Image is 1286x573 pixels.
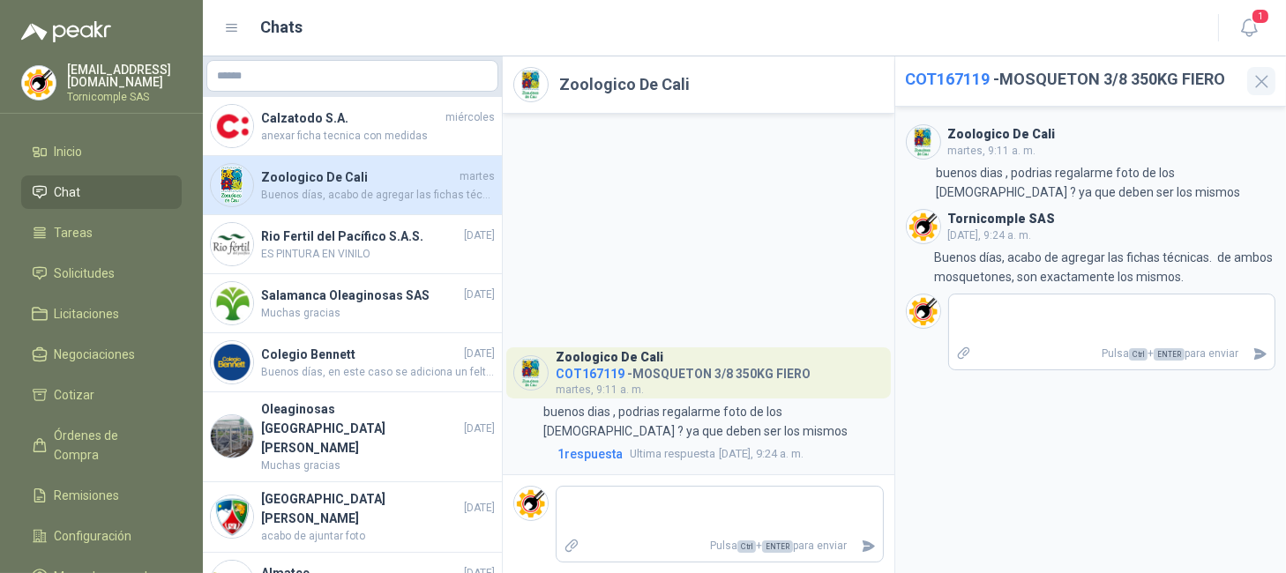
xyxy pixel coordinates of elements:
h4: Rio Fertil del Pacífico S.A.S. [261,227,460,246]
span: [DATE], 9:24 a. m. [630,445,804,463]
span: Chat [55,182,81,202]
a: Company LogoColegio Bennett[DATE]Buenos días, en este caso se adiciona un felte domicilio de $800... [203,333,502,392]
img: Company Logo [907,294,940,328]
img: Company Logo [211,341,253,383]
a: Tareas [21,216,182,249]
span: Ctrl [737,540,756,553]
p: buenos dias , podrias regalarme foto de los [DEMOGRAPHIC_DATA] ? ya que deben ser los mismos [543,402,883,441]
span: miércoles [445,109,495,126]
span: Muchas gracias [261,458,495,474]
span: Licitaciones [55,304,120,324]
a: Company LogoCalzatodo S.A.miércolesanexar ficha tecnica con medidas [203,97,502,156]
a: Company LogoOleaginosas [GEOGRAPHIC_DATA][PERSON_NAME][DATE]Muchas gracias [203,392,502,482]
img: Company Logo [211,282,253,324]
span: martes [460,168,495,185]
span: [DATE] [464,500,495,517]
span: Configuración [55,526,132,546]
img: Company Logo [211,223,253,265]
label: Adjuntar archivos [557,531,587,562]
img: Company Logo [514,356,548,390]
h4: Colegio Bennett [261,345,460,364]
a: Company Logo[GEOGRAPHIC_DATA][PERSON_NAME][DATE]acabo de ajuntar foto [203,482,502,553]
span: martes, 9:11 a. m. [948,145,1036,157]
span: [DATE] [464,420,495,437]
h1: Chats [261,15,303,40]
span: 1 [1251,8,1270,25]
span: Ultima respuesta [630,445,715,463]
span: [DATE] [464,227,495,244]
span: ENTER [762,540,793,553]
a: Licitaciones [21,297,182,331]
p: Pulsa + para enviar [587,531,854,562]
span: [DATE] [464,346,495,362]
h4: Calzatodo S.A. [261,108,442,128]
span: COT167119 [556,367,624,381]
p: Buenos días, acabo de agregar las fichas técnicas. de ambos mosquetones, son exactamente los mismos. [934,248,1275,286]
button: Enviar [1245,339,1275,369]
img: Company Logo [514,68,548,101]
span: Remisiones [55,486,120,505]
span: Muchas gracias [261,305,495,322]
a: Órdenes de Compra [21,419,182,472]
span: COT167119 [906,70,991,88]
img: Company Logo [22,66,56,100]
h4: - MOSQUETON 3/8 350KG FIERO [556,362,811,379]
img: Logo peakr [21,21,111,42]
a: Negociaciones [21,338,182,371]
span: ENTER [1154,348,1185,361]
a: Solicitudes [21,257,182,290]
a: Cotizar [21,378,182,412]
img: Company Logo [211,495,253,538]
a: Inicio [21,135,182,168]
img: Company Logo [907,125,940,159]
span: Ctrl [1129,348,1148,361]
a: Company LogoRio Fertil del Pacífico S.A.S.[DATE]ES PINTURA EN VINILO [203,215,502,274]
span: martes, 9:11 a. m. [556,383,644,396]
p: buenos dias , podrias regalarme foto de los [DEMOGRAPHIC_DATA] ? ya que deben ser los mismos [936,163,1275,202]
a: Configuración [21,519,182,553]
span: ES PINTURA EN VINILO [261,246,495,263]
h2: - MOSQUETON 3/8 350KG FIERO [906,67,1237,92]
span: Negociaciones [55,345,136,364]
a: Company LogoZoologico De CalimartesBuenos días, acabo de agregar las fichas técnicas. de ambos mo... [203,156,502,215]
img: Company Logo [211,164,253,206]
p: [EMAIL_ADDRESS][DOMAIN_NAME] [67,63,182,88]
span: Tareas [55,223,93,242]
img: Company Logo [514,487,548,520]
img: Company Logo [907,210,940,243]
span: anexar ficha tecnica con medidas [261,128,495,145]
h4: Zoologico De Cali [261,167,456,187]
span: [DATE], 9:24 a. m. [948,229,1032,242]
img: Company Logo [211,105,253,147]
h2: Zoologico De Cali [559,72,690,97]
h3: Zoologico De Cali [556,353,663,362]
h4: Salamanca Oleaginosas SAS [261,286,460,305]
a: 1respuestaUltima respuesta[DATE], 9:24 a. m. [554,444,884,464]
h4: [GEOGRAPHIC_DATA][PERSON_NAME] [261,489,460,528]
h3: Zoologico De Cali [948,130,1056,139]
h3: Tornicomple SAS [948,214,1056,224]
a: Company LogoSalamanca Oleaginosas SAS[DATE]Muchas gracias [203,274,502,333]
span: [DATE] [464,286,495,303]
button: Enviar [854,531,883,562]
span: Buenos días, en este caso se adiciona un felte domicilio de $8000 ya que no se cobraba si se comp... [261,364,495,381]
span: Inicio [55,142,83,161]
button: 1 [1233,12,1265,44]
a: Remisiones [21,479,182,512]
h4: Oleaginosas [GEOGRAPHIC_DATA][PERSON_NAME] [261,399,460,458]
span: 1 respuesta [557,444,623,464]
a: Chat [21,175,182,209]
span: acabo de ajuntar foto [261,528,495,545]
p: Tornicomple SAS [67,92,182,102]
span: Solicitudes [55,264,116,283]
span: Cotizar [55,385,95,405]
img: Company Logo [211,415,253,458]
span: Órdenes de Compra [55,426,165,465]
span: Buenos días, acabo de agregar las fichas técnicas. de ambos mosquetones, son exactamente los mismos. [261,187,495,204]
label: Adjuntar archivos [949,339,979,369]
p: Pulsa + para enviar [978,339,1245,369]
